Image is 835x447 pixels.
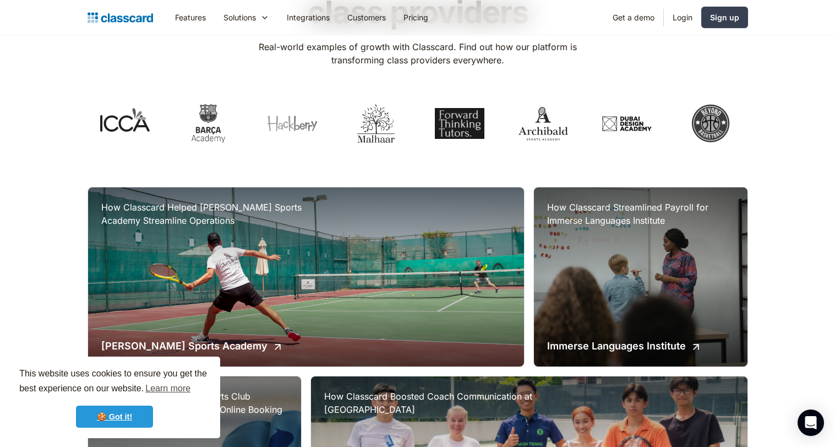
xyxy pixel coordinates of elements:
div: Sign up [710,12,739,23]
a: home [88,10,153,25]
p: Real-world examples of growth with Classcard. Find out how our platform is transforming class pro... [243,40,592,67]
a: Features [166,5,215,30]
h2: [PERSON_NAME] Sports Academy [101,338,268,353]
a: Login [664,5,701,30]
div: Solutions [215,5,278,30]
a: Pricing [395,5,437,30]
a: Sign up [701,7,748,28]
div: Open Intercom Messenger [798,410,824,436]
h3: How Classcard Streamlined Payroll for Immerse Languages Institute [547,201,734,227]
h3: How Classcard Helped [PERSON_NAME] Sports Academy Streamline Operations [101,201,321,227]
a: learn more about cookies [144,380,192,397]
a: dismiss cookie message [76,406,153,428]
a: How Classcard Streamlined Payroll for Immerse Languages InstituteImmerse Languages Institute [534,187,747,366]
a: Customers [339,5,395,30]
a: How Classcard Helped [PERSON_NAME] Sports Academy Streamline Operations[PERSON_NAME] Sports Academy [88,187,525,366]
h2: Immerse Languages Institute [547,338,686,353]
a: Integrations [278,5,339,30]
div: Solutions [223,12,256,23]
div: cookieconsent [9,357,220,438]
a: Get a demo [604,5,663,30]
h3: How Classcard Boosted Coach Communication at [GEOGRAPHIC_DATA] [324,390,544,416]
span: This website uses cookies to ensure you get the best experience on our website. [19,367,210,397]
